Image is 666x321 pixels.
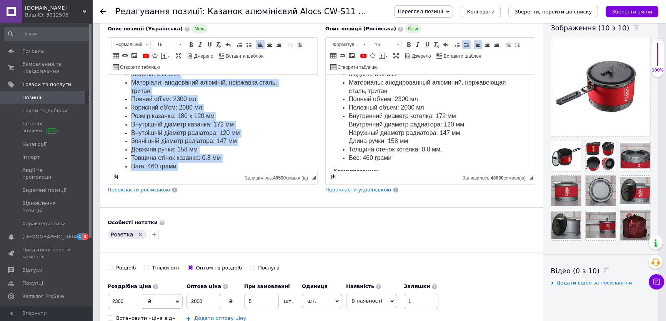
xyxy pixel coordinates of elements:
[329,63,379,71] a: Створити таблицю
[398,8,443,14] span: Перегляд позиції
[312,176,316,180] span: Потягніть для зміни розмірів
[22,48,44,55] span: Головна
[392,52,400,60] a: Максимізувати
[186,294,221,309] input: 0
[329,40,361,49] span: Форматування
[411,53,431,60] span: Джерело
[22,120,71,134] span: Сезонні знижки
[22,94,41,101] span: Позиції
[215,40,223,49] a: Видалити форматування
[119,64,160,71] span: Створити таблицю
[651,68,664,73] div: 100%
[225,53,264,60] span: Вставити шаблон
[112,173,120,181] a: Зробити резервну копію зараз
[148,298,152,304] span: ₴
[77,233,83,240] span: 1
[152,264,180,271] div: Тільки опт
[196,40,205,49] a: Курсив (Ctrl+I)
[116,264,136,271] div: Роздріб
[329,173,338,181] a: Зробити резервну копію зараз
[302,294,342,308] span: шт.
[82,233,88,240] span: 3
[551,23,651,33] div: Зображення (10 з 10)
[403,52,432,60] a: Джерело
[244,283,298,290] label: При замовленні
[606,6,658,17] button: Зберегти зміни
[279,298,298,305] div: шт.
[378,52,389,60] a: Вставити повідомлення
[153,40,176,49] span: 16
[423,40,431,49] a: Підкреслений (Ctrl+U)
[462,40,471,49] a: Вставити/видалити маркований список
[196,264,242,271] div: Оптом і в роздріб
[111,231,133,238] span: Розетка
[22,61,71,75] span: Замовлення та повідомлення
[151,52,159,60] a: Вставити іконку
[286,40,295,49] a: Зменшити відступ
[514,9,592,15] i: Зберегти, перейти до списку
[22,233,79,240] span: [DEMOGRAPHIC_DATA]
[414,40,422,49] a: Курсив (Ctrl+I)
[205,40,214,49] a: Підкреслений (Ctrl+U)
[235,40,244,49] a: Вставити/видалити нумерований список
[191,24,208,33] span: New
[108,187,170,193] span: Перекласти російською
[25,5,83,12] span: Tourist-lviv.com.ua
[22,141,47,148] span: Категорії
[325,187,391,193] span: Перекласти українською
[265,40,274,49] a: По центру
[351,298,382,304] span: В наявності
[108,75,317,171] iframe: Редактор, 0C0F202D-5383-48B2-A99B-15F0CA367C05
[137,231,143,238] svg: Видалити мітку
[100,8,106,15] div: Повернутися назад
[193,53,213,60] span: Джерело
[273,175,286,181] span: 48590
[221,298,240,305] div: ₴
[258,264,280,271] div: Послуга
[404,283,430,289] b: Залишки
[435,52,483,60] a: Вставити шаблон
[186,283,221,289] b: Оптова ціна
[187,40,195,49] a: Жирний (Ctrl+B)
[325,26,396,32] span: Опис позиції (Російська)
[22,280,43,287] span: Покупці
[371,40,402,49] a: 16
[371,40,394,49] span: 16
[22,107,68,114] span: Групи та добірки
[612,9,652,15] i: Зберегти зміни
[432,40,441,49] a: Видалити форматування
[22,267,42,274] span: Відгуки
[111,40,151,49] a: Нормальний
[338,52,347,60] a: Вставити/Редагувати посилання (Ctrl+L)
[22,220,66,227] span: Характеристики
[245,40,253,49] a: Вставити/видалити маркований список
[186,52,215,60] a: Джерело
[551,267,599,275] span: Відео (0 з 10)
[461,6,501,17] button: Копіювати
[25,12,92,18] div: Ваш ID: 3012505
[404,294,438,309] input: -
[368,52,377,60] a: Вставити іконку
[130,52,138,60] a: Зображення
[348,52,356,60] a: Зображення
[329,52,338,60] a: Таблиця
[359,52,368,60] a: Додати відео з YouTube
[492,40,501,49] a: По правому краю
[467,9,495,15] span: Копіювати
[108,283,151,289] b: Роздрібна ціна
[121,52,129,60] a: Вставити/Редагувати посилання (Ctrl+L)
[508,6,598,17] button: Зберегти, перейти до списку
[463,173,529,181] div: Кiлькiсть символiв
[174,52,183,60] a: Максимізувати
[142,52,150,60] a: Додати відео з YouTube
[556,280,633,286] span: Додати відео за посиланням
